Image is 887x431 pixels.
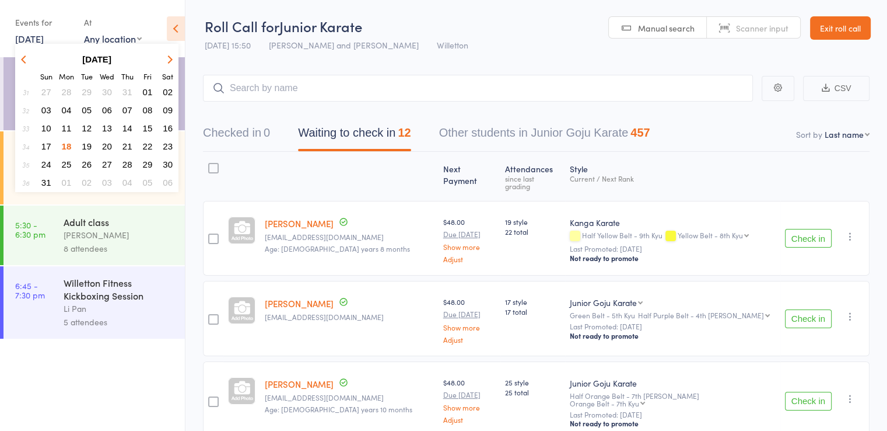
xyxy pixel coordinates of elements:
span: 30 [163,159,173,169]
button: 28 [58,84,76,100]
a: Exit roll call [810,16,871,40]
small: vindhyaari@yahoo.com [265,394,434,402]
a: Adjust [443,416,496,423]
small: Last Promoted: [DATE] [570,411,776,419]
span: 31 [41,178,51,187]
div: Last name [825,128,864,140]
button: 03 [98,175,116,190]
button: 01 [58,175,76,190]
time: 5:30 - 6:30 pm [15,220,45,239]
span: 21 [122,141,132,151]
small: Friday [143,71,152,81]
a: [DATE] [15,32,44,45]
div: $48.00 [443,217,496,263]
em: 35 [22,160,29,169]
span: 02 [163,87,173,97]
span: 19 [82,141,92,151]
button: 28 [118,157,136,172]
em: 36 [22,178,29,187]
span: 29 [143,159,153,169]
button: 02 [159,84,177,100]
a: [PERSON_NAME] [265,378,334,390]
div: Any location [84,32,142,45]
span: 25 style [505,377,560,387]
span: 03 [41,105,51,115]
span: 14 [122,123,132,133]
em: 31 [23,88,29,97]
div: $48.00 [443,377,496,423]
span: 04 [62,105,72,115]
div: Adult class [64,215,175,228]
span: 08 [143,105,153,115]
label: Sort by [796,128,822,140]
span: 07 [122,105,132,115]
small: Wednesday [100,71,114,81]
a: [PERSON_NAME] [265,217,334,230]
time: 6:45 - 7:30 pm [15,281,45,300]
button: 31 [118,84,136,100]
span: 27 [102,159,112,169]
span: 30 [102,87,112,97]
button: Checked in0 [203,120,270,151]
button: 14 [118,120,136,136]
strong: [DATE] [82,54,111,64]
a: 6:45 -7:30 pmWilletton Fitness Kickboxing SessionLi Pan5 attendees [3,266,185,339]
button: 02 [78,175,96,190]
button: 13 [98,120,116,136]
button: 16 [159,120,177,136]
small: Last Promoted: [DATE] [570,322,776,331]
a: Adjust [443,336,496,343]
button: 12 [78,120,96,136]
span: 18 [62,141,72,151]
span: 16 [163,123,173,133]
button: 29 [139,157,157,172]
button: Check in [785,310,832,328]
span: 17 [41,141,51,151]
button: 29 [78,84,96,100]
button: 30 [159,157,177,172]
button: 06 [159,175,177,190]
button: 06 [98,102,116,118]
button: 27 [98,157,116,172]
button: 18 [58,138,76,154]
div: 0 [264,126,270,139]
button: 09 [159,102,177,118]
button: 01 [139,84,157,100]
div: Half Orange Belt - 7th [PERSON_NAME] [570,392,776,407]
small: Thursday [121,71,134,81]
div: Willetton Fitness Kickboxing Session [64,276,175,302]
div: Next Payment [439,157,500,196]
button: Other students in Junior Goju Karate457 [439,120,650,151]
span: Roll Call for [205,16,279,36]
span: 22 total [505,227,560,237]
span: Age: [DEMOGRAPHIC_DATA] years 10 months [265,404,412,414]
button: 07 [118,102,136,118]
span: 31 [122,87,132,97]
a: 5:30 -6:30 pmAdult class[PERSON_NAME]8 attendees [3,206,185,265]
em: 32 [22,106,29,115]
span: 01 [62,178,72,187]
small: Saturday [162,71,173,81]
button: 03 [37,102,55,118]
small: Last Promoted: [DATE] [570,245,776,253]
button: 04 [58,102,76,118]
span: 09 [163,105,173,115]
div: Half Purple Belt - 4th [PERSON_NAME] [638,311,764,319]
div: At [84,13,142,32]
span: 13 [102,123,112,133]
button: 20 [98,138,116,154]
div: Not ready to promote [570,253,776,263]
span: 23 [163,141,173,151]
div: Not ready to promote [570,419,776,428]
button: 30 [98,84,116,100]
button: 05 [78,102,96,118]
a: Adjust [443,255,496,263]
button: 04 [118,175,136,190]
button: 26 [78,157,96,172]
button: 10 [37,120,55,136]
div: Li Pan [64,302,175,315]
span: 11 [62,123,72,133]
span: Junior Karate [279,16,362,36]
span: Manual search [638,22,695,34]
small: Sunday [40,71,52,81]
